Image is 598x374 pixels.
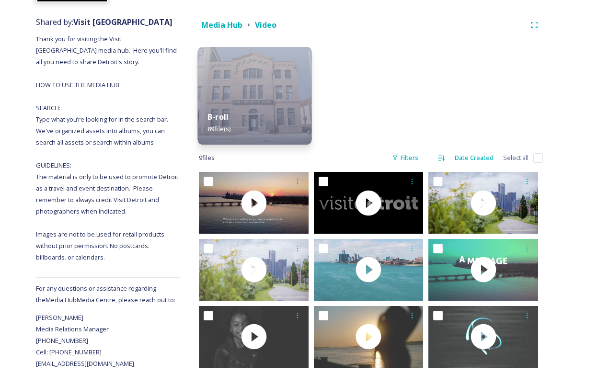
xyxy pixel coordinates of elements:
[387,148,423,167] div: Filters
[450,148,498,167] div: Date Created
[36,284,175,304] span: For any questions or assistance regarding the Media Hub Media Centre, please reach out to:
[207,112,229,122] strong: B-roll
[255,20,276,30] strong: Video
[198,47,311,145] img: 220930_Ford%2520Piquette%2520Ave%2520Plant%2520Museum%2520%252836%2529.jpg
[199,172,309,234] img: thumbnail
[503,153,529,162] span: Select all
[199,239,309,301] img: thumbnail
[207,125,230,133] span: 89 file(s)
[314,239,424,301] img: thumbnail
[36,17,172,27] span: Shared by:
[201,20,242,30] strong: Media Hub
[73,17,172,27] strong: Visit [GEOGRAPHIC_DATA]
[199,153,215,162] span: 9 file s
[36,313,134,368] span: [PERSON_NAME] Media Relations Manager [PHONE_NUMBER] Cell: [PHONE_NUMBER] [EMAIL_ADDRESS][DOMAIN_...
[314,172,424,234] img: thumbnail
[428,239,538,301] img: thumbnail
[36,34,180,261] span: Thank you for visiting the Visit [GEOGRAPHIC_DATA] media hub. Here you'll find all you need to sh...
[314,306,424,368] img: thumbnail
[428,306,538,368] img: thumbnail
[428,172,538,234] img: thumbnail
[199,306,309,368] img: thumbnail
